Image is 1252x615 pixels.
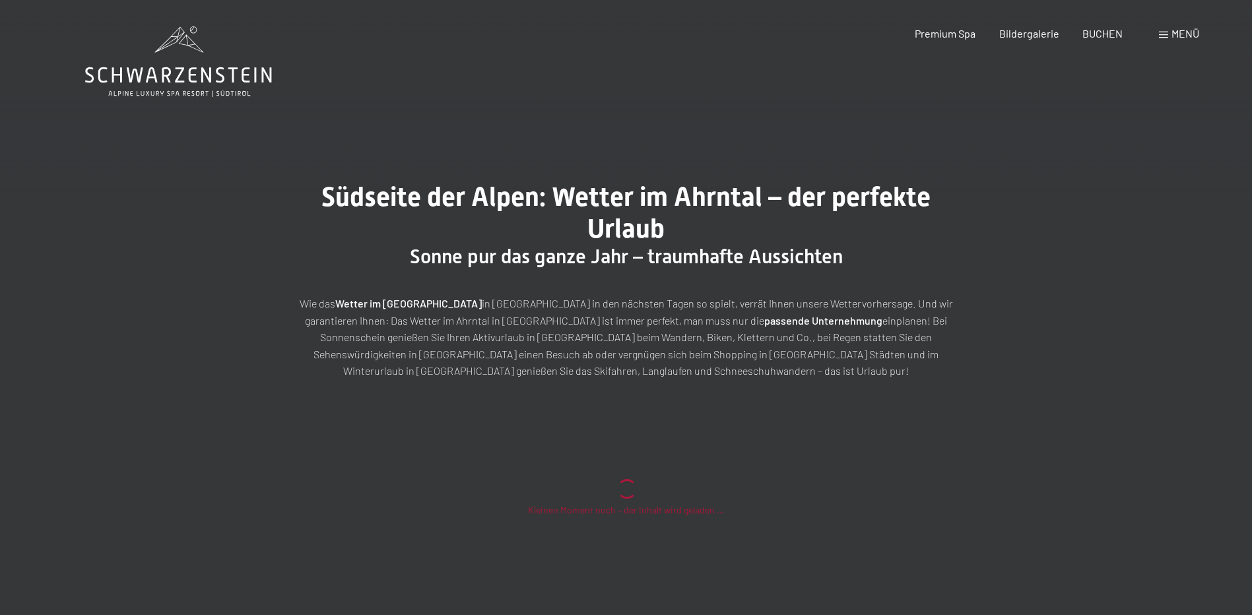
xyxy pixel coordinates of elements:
div: Kleinen Moment noch – der Inhalt wird geladen … [296,503,956,517]
strong: Wetter im [GEOGRAPHIC_DATA] [335,297,482,309]
p: Wie das in [GEOGRAPHIC_DATA] in den nächsten Tagen so spielt, verrät Ihnen unsere Wettervorhersag... [296,295,956,379]
strong: passende Unternehmung [764,314,882,327]
a: BUCHEN [1082,27,1123,40]
a: Premium Spa [915,27,975,40]
span: Menü [1171,27,1199,40]
a: Bildergalerie [999,27,1059,40]
span: Sonne pur das ganze Jahr – traumhafte Aussichten [410,245,843,268]
span: Südseite der Alpen: Wetter im Ahrntal – der perfekte Urlaub [321,181,931,244]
